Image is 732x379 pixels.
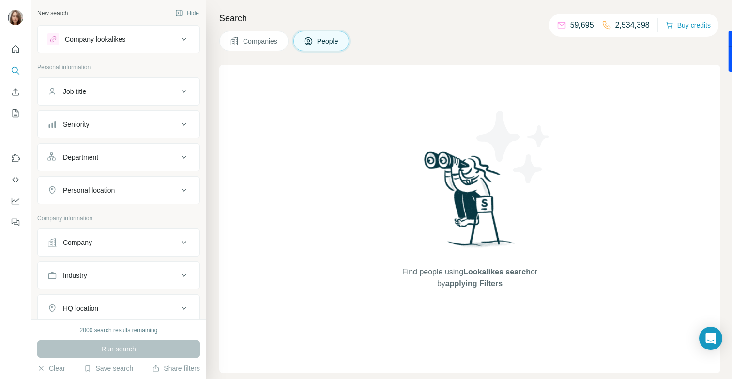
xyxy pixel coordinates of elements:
[38,179,199,202] button: Personal location
[8,105,23,122] button: My lists
[666,18,711,32] button: Buy credits
[37,9,68,17] div: New search
[63,303,98,313] div: HQ location
[38,28,199,51] button: Company lookalikes
[392,266,547,289] span: Find people using or by
[63,185,115,195] div: Personal location
[152,364,200,373] button: Share filters
[8,192,23,210] button: Dashboard
[80,326,158,334] div: 2000 search results remaining
[38,80,199,103] button: Job title
[219,12,720,25] h4: Search
[38,264,199,287] button: Industry
[168,6,206,20] button: Hide
[63,238,92,247] div: Company
[63,152,98,162] div: Department
[317,36,339,46] span: People
[37,364,65,373] button: Clear
[8,10,23,25] img: Avatar
[8,213,23,231] button: Feedback
[37,214,200,223] p: Company information
[84,364,133,373] button: Save search
[38,297,199,320] button: HQ location
[8,171,23,188] button: Use Surfe API
[8,83,23,101] button: Enrich CSV
[37,63,200,72] p: Personal information
[243,36,278,46] span: Companies
[63,120,89,129] div: Seniority
[570,19,594,31] p: 59,695
[699,327,722,350] div: Open Intercom Messenger
[8,150,23,167] button: Use Surfe on LinkedIn
[63,87,86,96] div: Job title
[470,104,557,191] img: Surfe Illustration - Stars
[65,34,125,44] div: Company lookalikes
[445,279,503,288] span: applying Filters
[63,271,87,280] div: Industry
[8,62,23,79] button: Search
[615,19,650,31] p: 2,534,398
[38,146,199,169] button: Department
[8,41,23,58] button: Quick start
[38,231,199,254] button: Company
[38,113,199,136] button: Seniority
[463,268,531,276] span: Lookalikes search
[420,149,520,257] img: Surfe Illustration - Woman searching with binoculars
